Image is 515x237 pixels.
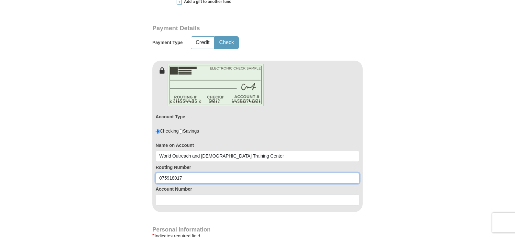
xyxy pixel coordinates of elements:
label: Routing Number [156,164,359,171]
h4: Personal Information [152,227,363,232]
button: Check [215,37,238,49]
label: Account Number [156,186,359,192]
h3: Payment Details [152,25,317,32]
label: Name on Account [156,142,359,148]
h5: Payment Type [152,40,183,45]
button: Credit [191,37,214,49]
img: check-en.png [167,64,264,106]
label: Account Type [156,113,185,120]
div: Checking Savings [156,128,199,134]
